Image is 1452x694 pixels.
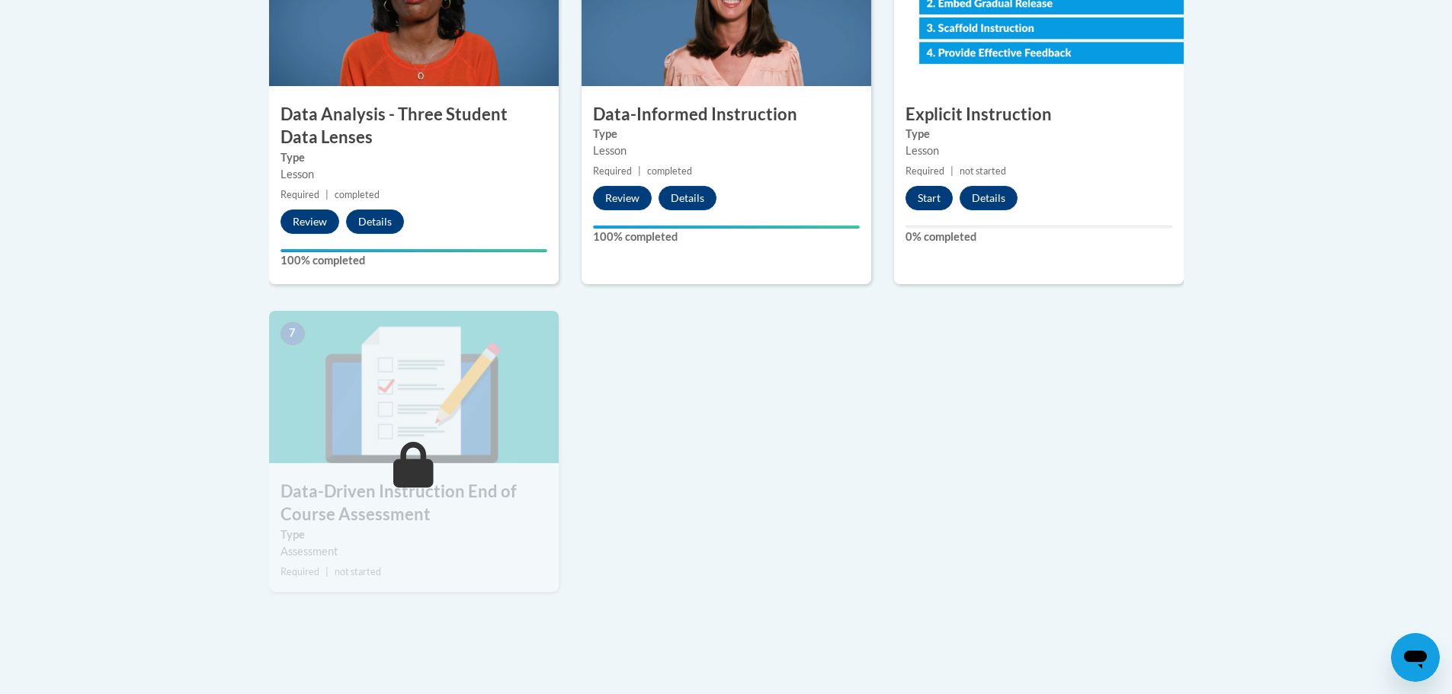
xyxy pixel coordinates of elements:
[280,566,319,577] span: Required
[950,165,954,177] span: |
[905,186,953,210] button: Start
[593,142,860,159] div: Lesson
[638,165,641,177] span: |
[960,186,1018,210] button: Details
[593,165,632,177] span: Required
[593,126,860,142] label: Type
[280,189,319,200] span: Required
[280,526,547,543] label: Type
[346,209,404,234] button: Details
[647,165,692,177] span: completed
[280,543,547,560] div: Assessment
[593,225,860,229] div: Your progress
[280,209,339,234] button: Review
[659,186,716,210] button: Details
[335,566,381,577] span: not started
[280,149,547,166] label: Type
[894,103,1184,126] h3: Explicit Instruction
[335,189,380,200] span: completed
[280,322,305,345] span: 7
[905,142,1172,159] div: Lesson
[593,186,652,210] button: Review
[269,311,559,463] img: Course Image
[905,229,1172,245] label: 0% completed
[325,566,329,577] span: |
[280,252,547,269] label: 100% completed
[269,480,559,527] h3: Data-Driven Instruction End of Course Assessment
[280,166,547,183] div: Lesson
[593,229,860,245] label: 100% completed
[905,165,944,177] span: Required
[582,103,871,126] h3: Data-Informed Instruction
[1391,633,1440,682] iframe: Button to launch messaging window
[280,249,547,252] div: Your progress
[960,165,1006,177] span: not started
[325,189,329,200] span: |
[269,103,559,150] h3: Data Analysis - Three Student Data Lenses
[905,126,1172,142] label: Type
